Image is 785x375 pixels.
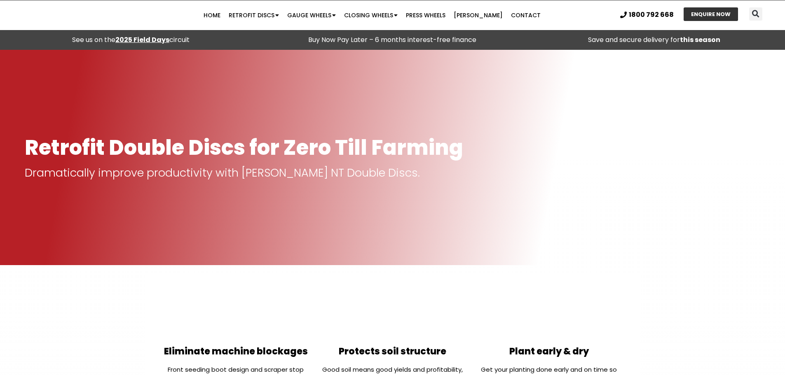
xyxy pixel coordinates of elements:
a: Home [199,7,225,23]
h2: Protects soil structure [318,347,466,356]
div: Search [749,7,762,21]
a: Press Wheels [402,7,450,23]
a: 1800 792 668 [620,12,674,18]
strong: this season [680,35,720,44]
h2: Eliminate machine blockages [162,347,310,356]
nav: Menu [152,7,592,23]
span: 1800 792 668 [629,12,674,18]
h2: Plant early & dry [475,347,623,356]
p: Save and secure delivery for [527,34,781,46]
a: 2025 Field Days [115,35,169,44]
span: ENQUIRE NOW [691,12,731,17]
img: Protect soil structure [363,284,422,343]
a: ENQUIRE NOW [684,7,738,21]
a: Gauge Wheels [283,7,340,23]
a: Retrofit Discs [225,7,283,23]
h1: Retrofit Double Discs for Zero Till Farming [25,136,760,159]
img: Plant Early & Dry [519,284,579,343]
p: Dramatically improve productivity with [PERSON_NAME] NT Double Discs. [25,167,760,179]
a: Contact [507,7,545,23]
p: Buy Now Pay Later – 6 months interest-free finance [266,34,519,46]
div: See us on the circuit [4,34,258,46]
a: Closing Wheels [340,7,402,23]
a: [PERSON_NAME] [450,7,507,23]
img: Ryan NT logo [25,2,107,28]
img: Eliminate Machine Blockages [206,284,266,343]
